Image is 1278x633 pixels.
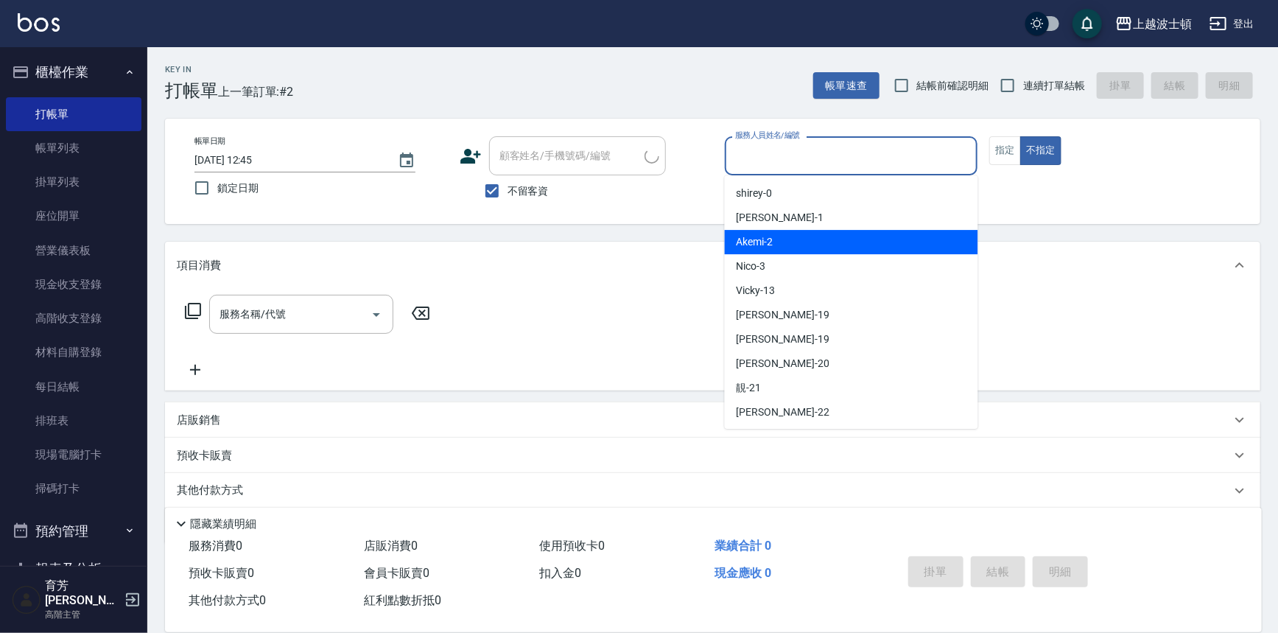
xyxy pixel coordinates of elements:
button: save [1072,9,1102,38]
span: 紅利點數折抵 0 [364,593,441,607]
span: 預收卡販賣 0 [189,566,254,580]
span: 店販消費 0 [364,539,418,553]
span: Vicky -13 [737,283,776,298]
button: 報表及分析 [6,550,141,588]
span: 鎖定日期 [217,181,259,196]
span: 使用預收卡 0 [539,539,605,553]
button: 不指定 [1020,136,1061,165]
span: 服務消費 0 [189,539,242,553]
h3: 打帳單 [165,80,218,101]
img: Logo [18,13,60,32]
p: 項目消費 [177,258,221,273]
span: [PERSON_NAME] -1 [737,210,824,225]
span: 上一筆訂單:#2 [218,83,294,101]
p: 店販銷售 [177,413,221,428]
a: 材料自購登錄 [6,335,141,369]
h2: Key In [165,65,218,74]
button: 預約管理 [6,512,141,550]
span: 業績合計 0 [715,539,771,553]
div: 上越波士頓 [1133,15,1192,33]
span: 不留客資 [508,183,549,199]
p: 隱藏業績明細 [190,517,256,532]
div: 項目消費 [165,242,1260,289]
span: 結帳前確認明細 [917,78,989,94]
a: 每日結帳 [6,370,141,404]
a: 營業儀表板 [6,234,141,267]
p: 預收卡販賣 [177,448,232,464]
span: 其他付款方式 0 [189,593,266,607]
button: 指定 [989,136,1021,165]
a: 掃碼打卡 [6,472,141,506]
button: 櫃檯作業 [6,53,141,91]
a: 高階收支登錄 [6,301,141,335]
label: 服務人員姓名/編號 [735,130,800,141]
span: [PERSON_NAME] -19 [737,307,829,323]
button: 上越波士頓 [1109,9,1198,39]
div: 預收卡販賣 [165,438,1260,473]
div: 店販銷售 [165,402,1260,438]
button: 帳單速查 [813,72,879,99]
span: 現金應收 0 [715,566,771,580]
button: Choose date, selected date is 2025-08-12 [389,143,424,178]
input: YYYY/MM/DD hh:mm [194,148,383,172]
a: 掛單列表 [6,165,141,199]
h5: 育芳[PERSON_NAME] [45,578,120,608]
p: 高階主管 [45,608,120,621]
div: 其他付款方式 [165,473,1260,508]
a: 現場電腦打卡 [6,438,141,472]
span: 扣入金 0 [539,566,581,580]
span: 會員卡販賣 0 [364,566,429,580]
img: Person [12,585,41,615]
button: Open [365,303,388,326]
span: Nico -3 [737,259,766,274]
label: 帳單日期 [194,136,225,147]
span: [PERSON_NAME] -22 [737,405,829,420]
span: [PERSON_NAME] -20 [737,356,829,371]
button: 登出 [1204,10,1260,38]
p: 其他付款方式 [177,483,250,499]
a: 座位開單 [6,199,141,233]
span: 靚 -21 [737,380,762,396]
a: 打帳單 [6,97,141,131]
span: [PERSON_NAME] -19 [737,332,829,347]
a: 帳單列表 [6,131,141,165]
span: Akemi -2 [737,234,773,250]
a: 現金收支登錄 [6,267,141,301]
span: shirey -0 [737,186,773,201]
a: 排班表 [6,404,141,438]
span: 連續打單結帳 [1023,78,1085,94]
